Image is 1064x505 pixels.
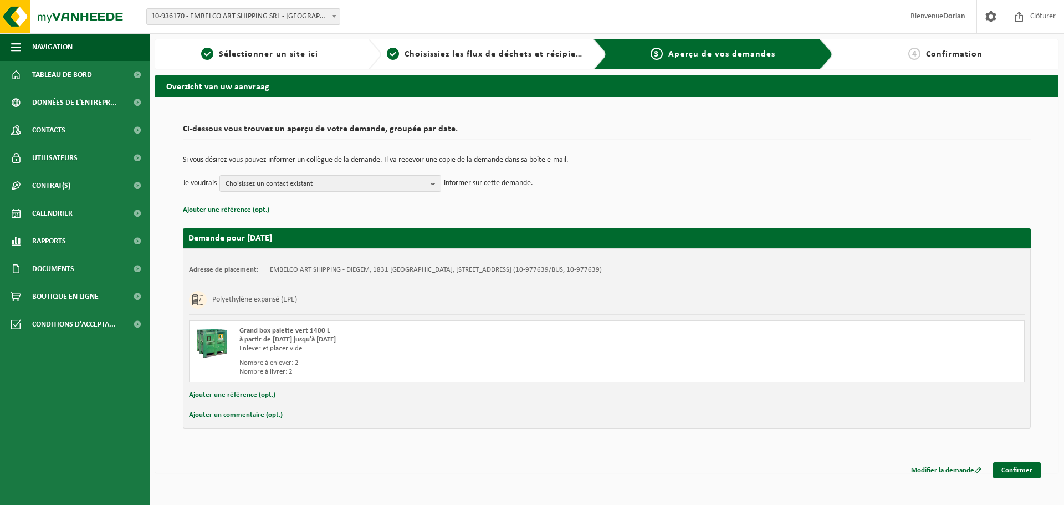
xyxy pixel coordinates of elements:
span: Boutique en ligne [32,283,99,310]
span: Documents [32,255,74,283]
div: Nombre à livrer: 2 [239,368,651,376]
td: EMBELCO ART SHIPPING - DIEGEM, 1831 [GEOGRAPHIC_DATA], [STREET_ADDRESS] (10-977639/BUS, 10-977639) [270,266,602,274]
span: Navigation [32,33,73,61]
h2: Overzicht van uw aanvraag [155,75,1058,96]
a: 2Choisissiez les flux de déchets et récipients [387,48,585,61]
strong: Demande pour [DATE] [188,234,272,243]
span: Contacts [32,116,65,144]
button: Ajouter une référence (opt.) [189,388,275,402]
span: Contrat(s) [32,172,70,200]
span: Aperçu de vos demandes [668,50,775,59]
span: 4 [908,48,920,60]
span: Confirmation [926,50,983,59]
span: Utilisateurs [32,144,78,172]
img: PB-HB-1400-HPE-GN-01.png [195,327,228,360]
span: Choisissez un contact existant [226,176,426,192]
span: Tableau de bord [32,61,92,89]
strong: Adresse de placement: [189,266,259,273]
span: Données de l'entrepr... [32,89,117,116]
span: 2 [387,48,399,60]
span: 10-936170 - EMBELCO ART SHIPPING SRL - ETTERBEEK [147,9,340,24]
span: Sélectionner un site ici [219,50,318,59]
p: Si vous désirez vous pouvez informer un collègue de la demande. Il va recevoir une copie de la de... [183,156,1031,164]
span: 1 [201,48,213,60]
p: informer sur cette demande. [444,175,533,192]
a: Modifier la demande [903,462,990,478]
button: Ajouter un commentaire (opt.) [189,408,283,422]
span: 3 [651,48,663,60]
strong: Dorian [943,12,965,21]
p: Je voudrais [183,175,217,192]
span: Choisissiez les flux de déchets et récipients [405,50,589,59]
h3: Polyethylène expansé (EPE) [212,291,297,309]
div: Enlever et placer vide [239,344,651,353]
a: Confirmer [993,462,1041,478]
strong: à partir de [DATE] jusqu'à [DATE] [239,336,336,343]
h2: Ci-dessous vous trouvez un aperçu de votre demande, groupée par date. [183,125,1031,140]
span: Conditions d'accepta... [32,310,116,338]
span: Grand box palette vert 1400 L [239,327,330,334]
span: 10-936170 - EMBELCO ART SHIPPING SRL - ETTERBEEK [146,8,340,25]
span: Calendrier [32,200,73,227]
div: Nombre à enlever: 2 [239,359,651,368]
a: 1Sélectionner un site ici [161,48,359,61]
button: Ajouter une référence (opt.) [183,203,269,217]
button: Choisissez un contact existant [219,175,441,192]
span: Rapports [32,227,66,255]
